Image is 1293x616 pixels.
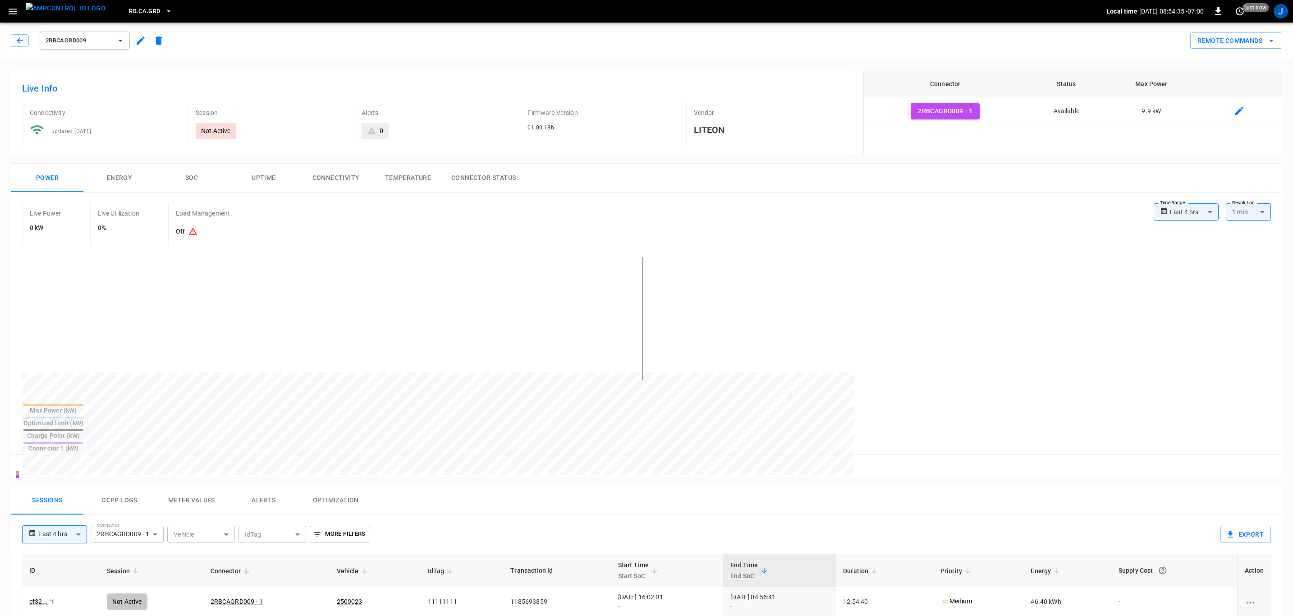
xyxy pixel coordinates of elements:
div: charging session options [1245,597,1264,606]
p: Start SoC [618,570,649,581]
button: 2RBCAGRD009 - 1 [911,103,980,120]
p: End SoC [730,570,758,581]
div: profile-icon [1274,4,1288,18]
span: Connector [211,565,252,576]
p: Live Power [30,209,61,218]
button: Temperature [372,164,444,193]
p: Not Active [201,126,231,135]
th: ID [22,554,100,587]
div: 2RBCAGRD009 - 1 [91,526,164,543]
label: Resolution [1232,199,1255,207]
span: RB.CA.GRD [129,6,160,17]
button: Connector Status [444,164,523,193]
button: Connectivity [300,164,372,193]
div: End Time [730,560,758,581]
button: Export [1220,526,1271,543]
button: Remote Commands [1190,32,1282,49]
h6: 0% [98,223,139,233]
th: Transaction Id [503,554,610,587]
td: Available [1027,97,1106,125]
p: [DATE] 08:54:35 -07:00 [1139,7,1204,16]
button: SOC [156,164,228,193]
button: set refresh interval [1233,4,1247,18]
div: Supply Cost [1119,562,1230,579]
span: 01.00.18b [527,124,554,131]
span: Start TimeStart SoC [618,560,661,581]
h6: Live Info [22,81,845,96]
div: remote commands options [1190,32,1282,49]
img: ampcontrol.io logo [26,3,105,14]
h6: Off [176,223,230,240]
div: 1 min [1226,203,1271,221]
th: Connector [864,70,1027,97]
h6: LITEON [694,123,845,137]
label: Connector [97,522,119,529]
div: Start Time [618,560,649,581]
button: Uptime [228,164,300,193]
button: The cost of your charging session based on your supply rates [1155,562,1171,579]
p: Live Utilization [98,209,139,218]
button: Alerts [228,486,300,515]
span: Session [107,565,142,576]
p: Local time [1106,7,1137,16]
span: Energy [1031,565,1063,576]
p: Load Management [176,209,230,218]
div: 0 [380,126,383,135]
label: Time Range [1160,199,1185,207]
p: Firmware Version [527,108,679,117]
button: RB.CA.GRD [125,3,175,20]
th: Action [1237,554,1271,587]
p: Session [196,108,347,117]
th: Max Power [1106,70,1197,97]
button: 2RBCAGRD009 [40,32,130,50]
span: just now [1243,3,1269,12]
span: Vehicle [337,565,371,576]
button: Power [11,164,83,193]
div: Last 4 hrs [38,526,87,543]
h6: 0 kW [30,223,61,233]
span: End TimeEnd SoC [730,560,770,581]
span: Priority [940,565,974,576]
span: updated [DATE] [51,128,92,134]
button: Energy [83,164,156,193]
p: Vendor [694,108,845,117]
table: connector table [864,70,1282,125]
td: 9.9 kW [1106,97,1197,125]
p: Alerts [362,108,513,117]
button: More Filters [310,526,370,543]
p: Connectivity [30,108,181,117]
button: Optimization [300,486,372,515]
span: IdTag [428,565,456,576]
th: Status [1027,70,1106,97]
button: Meter Values [156,486,228,515]
button: Ocpp logs [83,486,156,515]
span: Duration [843,565,880,576]
div: Last 4 hrs [1170,203,1219,221]
button: Existing capacity schedules won’t take effect because Load Management is turned off. To activate ... [185,223,201,240]
span: 2RBCAGRD009 [46,36,112,46]
button: Sessions [11,486,83,515]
